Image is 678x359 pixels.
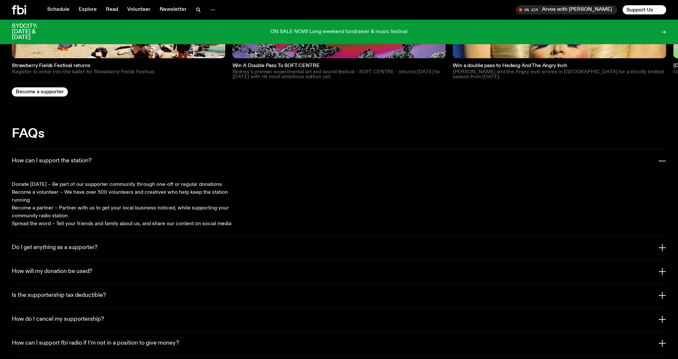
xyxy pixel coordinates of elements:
h3: Is the supportership tax deductible? [12,292,106,299]
p: Spread the word – Tell your friends and family about us, and share our content on social media [12,220,232,228]
h2: FAQs [12,128,666,140]
a: Newsletter [156,5,190,14]
p: Register to enter into the ballet for Strawberry Fields Festival. [12,70,225,75]
h3: How can I support fbi radio if I’m not in a position to give money? [12,340,179,347]
button: How do I cancel my supportership? [12,308,666,331]
p: Sydney’s premier experimental art and sound festival - SOFT CENTRE - returns [DATE] to [DATE] wit... [232,70,446,80]
h3: How do I cancel my supportership? [12,316,104,323]
a: Read [102,5,122,14]
p: [PERSON_NAME] and the Angry Inch arrives in [GEOGRAPHIC_DATA] for a strictly limited season from ... [453,70,666,80]
h3: Win A Double Pass To SOFT CENTRE [232,63,446,68]
p: Become a volunteer – We have over 500 volunteers and creatives who help keep the station running [12,188,232,204]
p: Become a partner – Partner with us to get your local business noticed, while supporting your comm... [12,204,232,220]
a: Explore [75,5,101,14]
a: Volunteer [123,5,154,14]
h3: Do I get anything as a supporter? [12,244,97,251]
a: Schedule [43,5,73,14]
span: Support Us [627,7,653,13]
button: Support Us [623,5,666,14]
h3: How can I support the station? [12,157,91,165]
button: How can I support fbi radio if I’m not in a position to give money? [12,332,666,355]
button: Do I get anything as a supporter? [12,236,666,260]
p: Donate [DATE] – Be part of our supporter community through one-off or regular donations [12,181,232,188]
button: On AirArvos with [PERSON_NAME] [516,5,617,14]
button: Become a supporter [12,87,68,97]
h3: Strawberry Fields Festival returns [12,63,225,68]
h3: How will my donation be used? [12,268,92,275]
p: ON SALE NOW! Long weekend fundraiser & music festival [270,29,408,35]
button: Is the supportership tax deductible? [12,284,666,307]
h3: Win a double pass to Hedwig And The Angry Inch [453,63,666,68]
h3: SYDCITY: [DATE] & [DATE] [12,24,54,40]
button: How will my donation be used? [12,260,666,283]
button: How can I support the station? [12,149,666,173]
